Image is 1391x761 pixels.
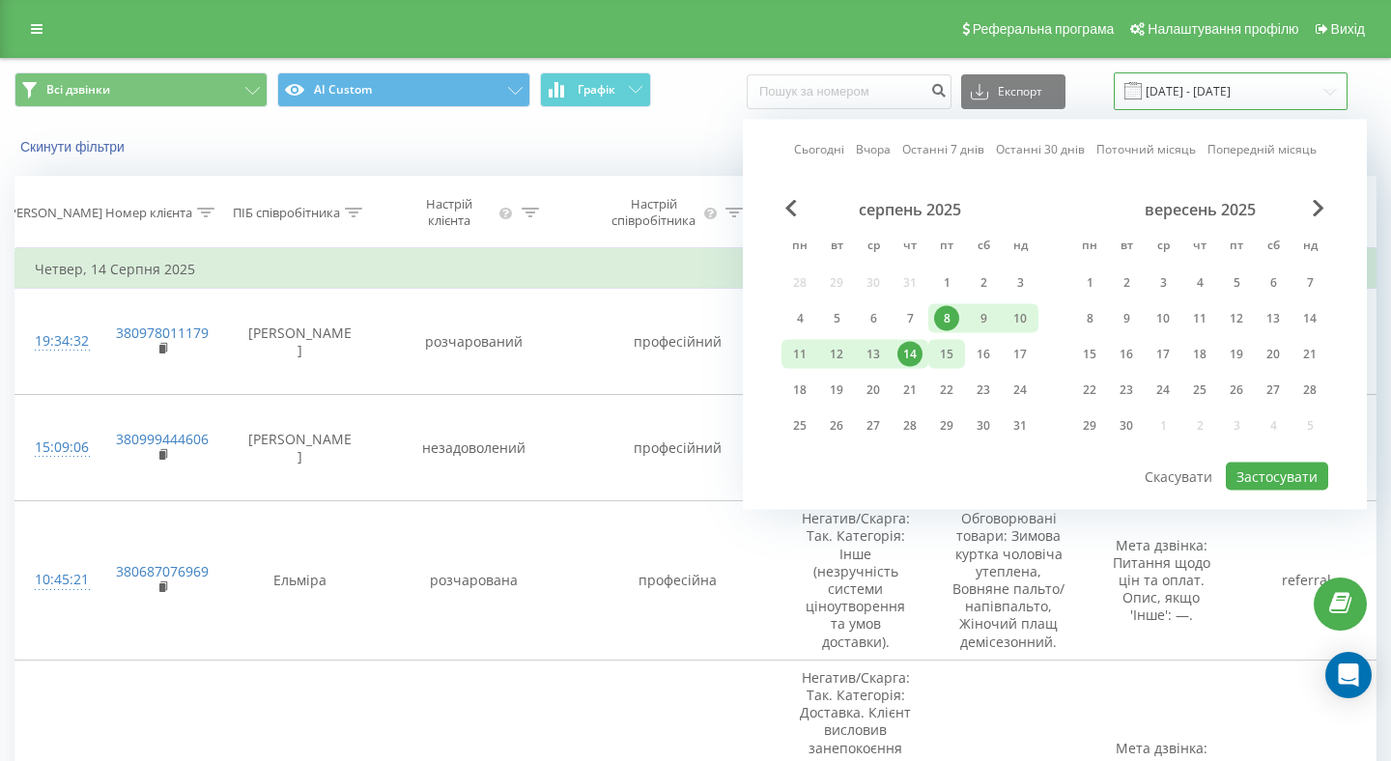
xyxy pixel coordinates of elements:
a: Попередній місяць [1207,140,1317,158]
div: сб 2 серп 2025 р. [965,268,1002,297]
div: [PERSON_NAME] [5,205,102,221]
div: 27 [1261,378,1286,403]
div: вт 19 серп 2025 р. [818,376,855,405]
div: нд 17 серп 2025 р. [1002,340,1038,369]
abbr: п’ятниця [932,233,961,262]
div: ПІБ співробітника [233,205,340,221]
td: referral [1238,501,1377,661]
div: пн 8 вер 2025 р. [1071,304,1108,333]
div: чт 25 вер 2025 р. [1181,376,1218,405]
div: 30 [1114,413,1139,438]
div: сб 9 серп 2025 р. [965,304,1002,333]
div: 1 [1077,270,1102,296]
div: пн 18 серп 2025 р. [781,376,818,405]
div: 25 [1187,378,1212,403]
td: професійний [576,289,780,395]
div: ср 13 серп 2025 р. [855,340,892,369]
div: 3 [1008,270,1033,296]
a: Сьогодні [794,140,844,158]
div: чт 18 вер 2025 р. [1181,340,1218,369]
div: вт 5 серп 2025 р. [818,304,855,333]
div: пн 15 вер 2025 р. [1071,340,1108,369]
button: Всі дзвінки [14,72,268,107]
div: 4 [1187,270,1212,296]
div: пн 25 серп 2025 р. [781,411,818,440]
div: пт 26 вер 2025 р. [1218,376,1255,405]
abbr: середа [1149,233,1178,262]
span: Графік [578,83,615,97]
button: Застосувати [1226,463,1328,491]
div: вт 30 вер 2025 р. [1108,411,1145,440]
div: 7 [1297,270,1322,296]
div: пт 8 серп 2025 р. [928,304,965,333]
div: 14 [1297,306,1322,331]
div: сб 27 вер 2025 р. [1255,376,1292,405]
td: Ельміра [229,501,372,661]
div: сб 23 серп 2025 р. [965,376,1002,405]
button: Скасувати [1134,463,1223,491]
div: пн 1 вер 2025 р. [1071,268,1108,297]
abbr: субота [969,233,998,262]
div: вт 9 вер 2025 р. [1108,304,1145,333]
div: вт 26 серп 2025 р. [818,411,855,440]
td: незадоволений [372,395,576,501]
div: нд 14 вер 2025 р. [1292,304,1328,333]
div: 2 [1114,270,1139,296]
div: 24 [1150,378,1176,403]
div: 21 [1297,342,1322,367]
div: пт 15 серп 2025 р. [928,340,965,369]
div: 19:34:32 [35,323,77,360]
td: розчарована [372,501,576,661]
div: нд 10 серп 2025 р. [1002,304,1038,333]
div: 2 [971,270,996,296]
div: нд 24 серп 2025 р. [1002,376,1038,405]
div: пт 29 серп 2025 р. [928,411,965,440]
div: 17 [1150,342,1176,367]
div: 20 [1261,342,1286,367]
div: вересень 2025 [1071,200,1328,219]
div: 8 [1077,306,1102,331]
a: 380978011179 [116,324,209,342]
div: пт 1 серп 2025 р. [928,268,965,297]
div: ср 6 серп 2025 р. [855,304,892,333]
abbr: понеділок [785,233,814,262]
span: Next Month [1313,200,1324,217]
div: 25 [787,413,812,438]
button: Скинути фільтри [14,138,134,155]
div: чт 28 серп 2025 р. [892,411,928,440]
abbr: п’ятниця [1222,233,1251,262]
div: 8 [934,306,959,331]
div: Настрій співробітника [608,196,700,229]
div: 9 [1114,306,1139,331]
div: 18 [1187,342,1212,367]
div: 15:09:06 [35,429,77,466]
abbr: вівторок [822,233,851,262]
div: сб 6 вер 2025 р. [1255,268,1292,297]
div: 5 [1224,270,1249,296]
div: 22 [1077,378,1102,403]
div: 29 [934,413,959,438]
div: пн 22 вер 2025 р. [1071,376,1108,405]
a: Останні 30 днів [996,140,1085,158]
div: нд 3 серп 2025 р. [1002,268,1038,297]
div: пт 5 вер 2025 р. [1218,268,1255,297]
td: Негатив/Скарга: Так. Категорія: Інше (незручність системи ціноутворення та умов доставки). [780,501,932,661]
div: нд 31 серп 2025 р. [1002,411,1038,440]
div: 16 [1114,342,1139,367]
td: [PERSON_NAME] [229,395,372,501]
div: 13 [861,342,886,367]
div: пн 29 вер 2025 р. [1071,411,1108,440]
a: Поточний місяць [1096,140,1196,158]
div: 30 [971,413,996,438]
div: 3 [1150,270,1176,296]
div: вт 2 вер 2025 р. [1108,268,1145,297]
span: Всі дзвінки [46,82,110,98]
div: ср 17 вер 2025 р. [1145,340,1181,369]
div: 6 [861,306,886,331]
div: Настрій клієнта [404,196,494,229]
div: 12 [1224,306,1249,331]
div: чт 7 серп 2025 р. [892,304,928,333]
span: Реферальна програма [973,21,1115,37]
div: сб 16 серп 2025 р. [965,340,1002,369]
div: 14 [897,342,923,367]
